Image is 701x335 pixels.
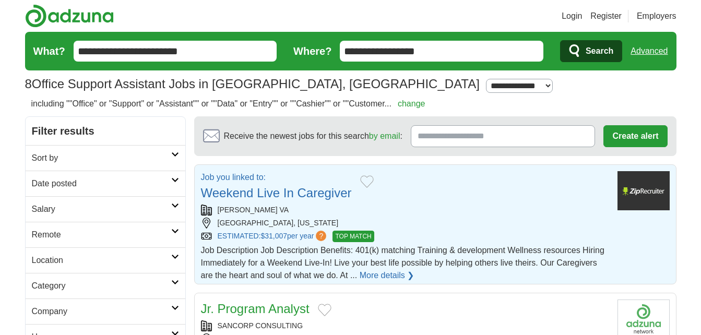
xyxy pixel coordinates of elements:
button: Search [560,40,622,62]
h2: Date posted [32,177,171,190]
a: by email [369,131,400,140]
span: Receive the newest jobs for this search : [224,130,402,142]
h2: Remote [32,229,171,241]
a: Advanced [631,41,668,62]
h2: Company [32,305,171,318]
div: SANCORP CONSULTING [201,320,609,331]
span: 8 [25,75,32,93]
img: Adzuna logo [25,4,114,28]
div: [GEOGRAPHIC_DATA], [US_STATE] [201,218,609,229]
h2: Location [32,254,171,267]
img: Company logo [617,171,670,210]
span: Job Description Job Description Benefits: 401(k) matching Training & development Wellness resourc... [201,246,604,280]
a: More details ❯ [360,269,414,282]
button: Add to favorite jobs [360,175,374,188]
a: Employers [637,10,676,22]
label: What? [33,43,65,59]
a: Weekend Live In Caregiver [201,186,352,200]
h1: Office Support Assistant Jobs in [GEOGRAPHIC_DATA], [GEOGRAPHIC_DATA] [25,77,480,91]
label: Where? [293,43,331,59]
a: ESTIMATED:$31,007per year? [218,231,329,242]
h2: Sort by [32,152,171,164]
h2: Category [32,280,171,292]
span: TOP MATCH [332,231,374,242]
p: Job you linked to: [201,171,352,184]
a: Remote [26,222,185,247]
a: Register [590,10,622,22]
a: Jr. Program Analyst [201,302,310,316]
button: Create alert [603,125,667,147]
div: [PERSON_NAME] VA [201,205,609,216]
h2: including ""Office" or "Support" or "Assistant"" or ""Data" or "Entry"" or ""Cashier"" or ""Custo... [31,98,425,110]
a: Salary [26,196,185,222]
a: Company [26,298,185,324]
span: $31,007 [260,232,287,240]
button: Add to favorite jobs [318,304,331,316]
a: Location [26,247,185,273]
a: change [398,99,425,108]
span: ? [316,231,326,241]
h2: Salary [32,203,171,216]
h2: Filter results [26,117,185,145]
a: Sort by [26,145,185,171]
a: Login [562,10,582,22]
a: Category [26,273,185,298]
a: Date posted [26,171,185,196]
span: Search [586,41,613,62]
